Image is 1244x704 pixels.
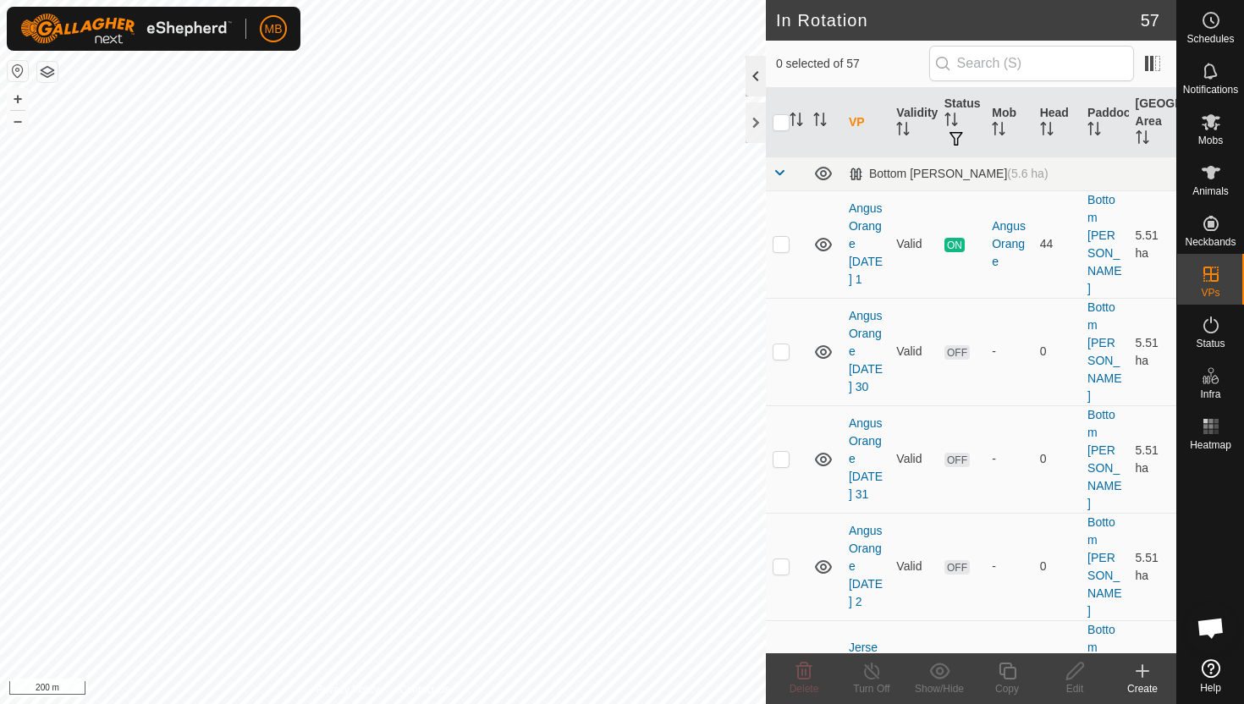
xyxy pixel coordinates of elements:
div: Bottom [PERSON_NAME] [849,167,1049,181]
span: Heatmap [1190,440,1231,450]
span: 57 [1141,8,1159,33]
span: Animals [1192,186,1229,196]
a: Contact Us [399,682,449,697]
p-sorticon: Activate to sort [944,115,958,129]
span: OFF [944,560,970,575]
a: Privacy Policy [316,682,379,697]
span: Help [1200,683,1221,693]
span: VPs [1201,288,1219,298]
span: Notifications [1183,85,1238,95]
a: Angus Orange [DATE] 1 [849,201,883,286]
button: Map Layers [37,62,58,82]
div: Turn Off [838,681,905,696]
span: (5.6 ha) [1007,167,1048,180]
div: - [992,558,1026,575]
a: Open chat [1186,602,1236,653]
th: VP [842,88,889,157]
span: 0 selected of 57 [776,55,929,73]
a: Bottom [PERSON_NAME] [1087,300,1121,403]
img: Gallagher Logo [20,14,232,44]
td: Valid [889,298,937,405]
th: Status [938,88,985,157]
span: ON [944,238,965,252]
a: Angus Orange [DATE] 30 [849,309,883,393]
button: + [8,89,28,109]
td: Valid [889,405,937,513]
span: OFF [944,453,970,467]
div: - [992,343,1026,360]
span: MB [265,20,283,38]
td: 0 [1033,513,1081,620]
td: 5.51 ha [1129,190,1176,298]
td: 44 [1033,190,1081,298]
div: Edit [1041,681,1109,696]
td: 5.51 ha [1129,513,1176,620]
span: Neckbands [1185,237,1236,247]
div: Show/Hide [905,681,973,696]
td: 0 [1033,405,1081,513]
div: Create [1109,681,1176,696]
td: 5.51 ha [1129,298,1176,405]
a: Help [1177,652,1244,700]
p-sorticon: Activate to sort [896,124,910,138]
a: Bottom [PERSON_NAME] [1087,408,1121,510]
div: Angus Orange [992,217,1026,271]
span: Mobs [1198,135,1223,146]
a: Bottom [PERSON_NAME] [1087,515,1121,618]
td: 0 [1033,298,1081,405]
th: Paddock [1081,88,1128,157]
th: Validity [889,88,937,157]
a: Angus Orange [DATE] 2 [849,524,883,608]
th: Mob [985,88,1032,157]
td: Valid [889,513,937,620]
div: Copy [973,681,1041,696]
p-sorticon: Activate to sort [992,124,1005,138]
p-sorticon: Activate to sort [1087,124,1101,138]
span: Schedules [1186,34,1234,44]
td: Valid [889,190,937,298]
span: Delete [790,683,819,695]
th: Head [1033,88,1081,157]
p-sorticon: Activate to sort [813,115,827,129]
div: - [992,450,1026,468]
td: 5.51 ha [1129,405,1176,513]
th: [GEOGRAPHIC_DATA] Area [1129,88,1176,157]
input: Search (S) [929,46,1134,81]
span: OFF [944,345,970,360]
button: Reset Map [8,61,28,81]
p-sorticon: Activate to sort [1040,124,1054,138]
span: Status [1196,338,1225,349]
h2: In Rotation [776,10,1141,30]
button: – [8,111,28,131]
p-sorticon: Activate to sort [790,115,803,129]
a: Angus Orange [DATE] 31 [849,416,883,501]
span: Infra [1200,389,1220,399]
p-sorticon: Activate to sort [1136,133,1149,146]
a: Bottom [PERSON_NAME] [1087,193,1121,295]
